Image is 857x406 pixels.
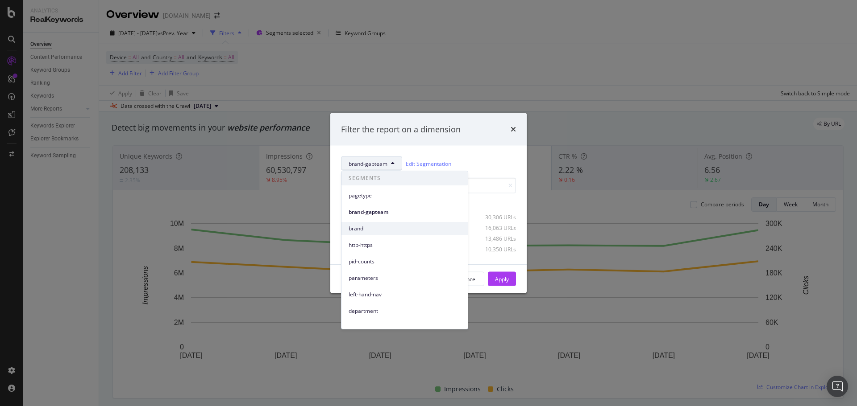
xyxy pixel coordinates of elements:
[341,123,461,135] div: Filter the report on a dimension
[349,258,461,266] span: pid-counts
[349,291,461,299] span: left-hand-nav
[349,307,461,315] span: department
[472,213,516,221] div: 30,306 URLs
[349,225,461,233] span: brand
[472,245,516,253] div: 10,350 URLs
[349,274,461,282] span: parameters
[406,159,451,168] a: Edit Segmentation
[349,160,387,167] span: brand-gapteam
[460,275,477,283] div: Cancel
[349,324,461,332] span: feature-shop
[511,123,516,135] div: times
[349,241,461,249] span: http-https
[330,113,527,293] div: modal
[472,224,516,231] div: 16,063 URLs
[341,171,468,185] span: SEGMENTS
[452,272,484,286] button: Cancel
[341,156,402,171] button: brand-gapteam
[827,376,848,397] div: Open Intercom Messenger
[472,234,516,242] div: 13,486 URLs
[349,192,461,200] span: pagetype
[349,208,461,216] span: brand-gapteam
[495,275,509,283] div: Apply
[488,272,516,286] button: Apply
